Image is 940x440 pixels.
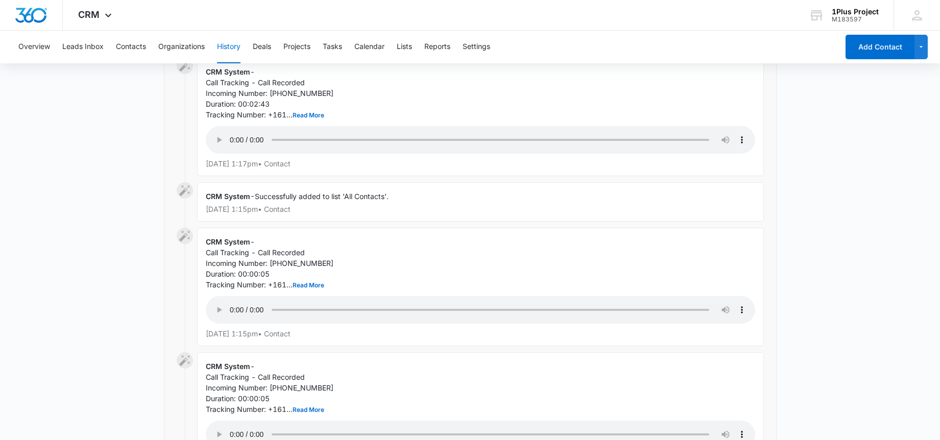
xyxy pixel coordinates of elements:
button: Projects [283,31,310,63]
span: CRM System [206,237,250,246]
span: CRM [78,9,100,20]
div: - [197,182,764,222]
button: Contacts [116,31,146,63]
button: Settings [463,31,490,63]
span: Call Tracking - Call Recorded Incoming Number: [PHONE_NUMBER] Duration: 00:02:43 Tracking Number:... [206,78,333,119]
button: Read More [293,407,324,413]
button: Organizations [158,31,205,63]
div: - [197,58,764,176]
p: [DATE] 1:15pm • Contact [206,330,755,337]
p: [DATE] 1:17pm • Contact [206,160,755,167]
div: account name [832,8,879,16]
span: Successfully added to list 'All Contacts'. [255,192,389,201]
button: Tasks [323,31,342,63]
audio: Your browser does not support the audio tag. [206,126,755,154]
button: Reports [424,31,450,63]
span: CRM System [206,362,250,371]
div: account id [832,16,879,23]
span: Call Tracking - Call Recorded Incoming Number: [PHONE_NUMBER] Duration: 00:00:05 Tracking Number:... [206,373,333,413]
span: CRM System [206,192,250,201]
audio: Your browser does not support the audio tag. [206,296,755,324]
button: Overview [18,31,50,63]
button: Read More [293,112,324,118]
button: Lists [397,31,412,63]
span: Call Tracking - Call Recorded Incoming Number: [PHONE_NUMBER] Duration: 00:00:05 Tracking Number:... [206,248,333,289]
button: History [217,31,240,63]
button: Add Contact [846,35,914,59]
p: [DATE] 1:15pm • Contact [206,206,755,213]
div: - [197,228,764,346]
button: Calendar [354,31,384,63]
span: CRM System [206,67,250,76]
button: Leads Inbox [62,31,104,63]
button: Deals [253,31,271,63]
button: Read More [293,282,324,288]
